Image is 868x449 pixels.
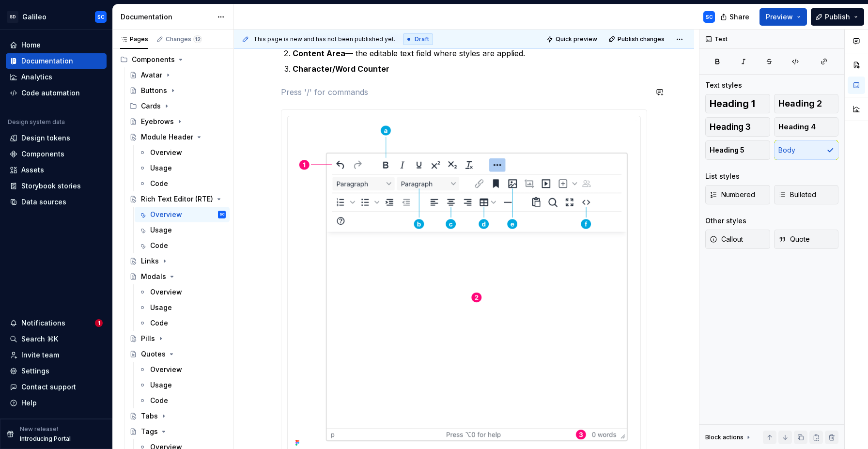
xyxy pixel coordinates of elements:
button: Heading 5 [705,140,770,160]
a: Data sources [6,194,107,210]
div: Data sources [21,197,66,207]
span: Callout [710,234,743,244]
span: Quote [778,234,810,244]
span: Heading 3 [710,122,751,132]
div: Changes [166,35,202,43]
div: Assets [21,165,44,175]
a: Overview [135,284,230,300]
strong: Content Area [293,48,345,58]
span: Heading 5 [710,145,744,155]
div: SC [97,13,105,21]
a: Avatar [125,67,230,83]
a: Buttons [125,83,230,98]
button: Notifications1 [6,315,107,331]
div: Module Header [141,132,193,142]
div: SC [706,13,713,21]
button: Quote [774,230,839,249]
a: Analytics [6,69,107,85]
button: Quick preview [543,32,602,46]
span: Preview [766,12,793,22]
button: Publish changes [605,32,669,46]
a: Code automation [6,85,107,101]
p: — the editable text field where styles are applied. [293,47,647,59]
button: Heading 3 [705,117,770,137]
div: Usage [150,380,172,390]
button: Preview [759,8,807,26]
button: Help [6,395,107,411]
span: Bulleted [778,190,816,200]
span: Publish [825,12,850,22]
div: Documentation [21,56,73,66]
div: Design system data [8,118,65,126]
span: Quick preview [556,35,597,43]
div: Usage [150,303,172,312]
div: Buttons [141,86,167,95]
a: Code [135,315,230,331]
div: Links [141,256,159,266]
button: Heading 2 [774,94,839,113]
a: Usage [135,300,230,315]
span: This page is new and has not been published yet. [253,35,395,43]
a: Tabs [125,408,230,424]
div: Storybook stories [21,181,81,191]
a: Pills [125,331,230,346]
div: Contact support [21,382,76,392]
div: Tags [141,427,158,436]
a: Storybook stories [6,178,107,194]
div: Pills [141,334,155,343]
p: New release! [20,425,58,433]
a: Assets [6,162,107,178]
a: Tags [125,424,230,439]
div: Components [132,55,175,64]
a: Code [135,238,230,253]
a: Overview [135,362,230,377]
strong: Character/Word Counter [293,64,389,74]
a: Links [125,253,230,269]
div: List styles [705,171,740,181]
div: Components [116,52,230,67]
div: Usage [150,163,172,173]
a: Modals [125,269,230,284]
div: Quotes [141,349,166,359]
div: Block actions [705,431,752,444]
div: Search ⌘K [21,334,58,344]
div: Cards [125,98,230,114]
button: Contact support [6,379,107,395]
button: Callout [705,230,770,249]
div: Overview [150,287,182,297]
div: Other styles [705,216,746,226]
div: Text styles [705,80,742,90]
div: Invite team [21,350,59,360]
div: Design tokens [21,133,70,143]
a: Eyebrows [125,114,230,129]
button: Numbered [705,185,770,204]
a: Code [135,393,230,408]
p: Introducing Portal [20,435,71,443]
div: Overview [150,148,182,157]
div: Settings [21,366,49,376]
div: Analytics [21,72,52,82]
a: OverviewSC [135,207,230,222]
span: Heading 1 [710,99,755,108]
a: Overview [135,145,230,160]
span: Heading 2 [778,99,822,108]
a: Usage [135,377,230,393]
a: Rich Text Editor (RTE) [125,191,230,207]
div: Modals [141,272,166,281]
a: Home [6,37,107,53]
div: SC [219,210,225,219]
span: Draft [415,35,429,43]
div: Rich Text Editor (RTE) [141,194,213,204]
div: Cards [141,101,161,111]
a: Code [135,176,230,191]
div: Documentation [121,12,212,22]
div: SD [7,11,18,23]
div: Code [150,241,168,250]
button: Share [715,8,756,26]
div: Home [21,40,41,50]
div: Code [150,318,168,328]
div: Overview [150,365,182,374]
span: 12 [193,35,202,43]
a: Settings [6,363,107,379]
a: Module Header [125,129,230,145]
